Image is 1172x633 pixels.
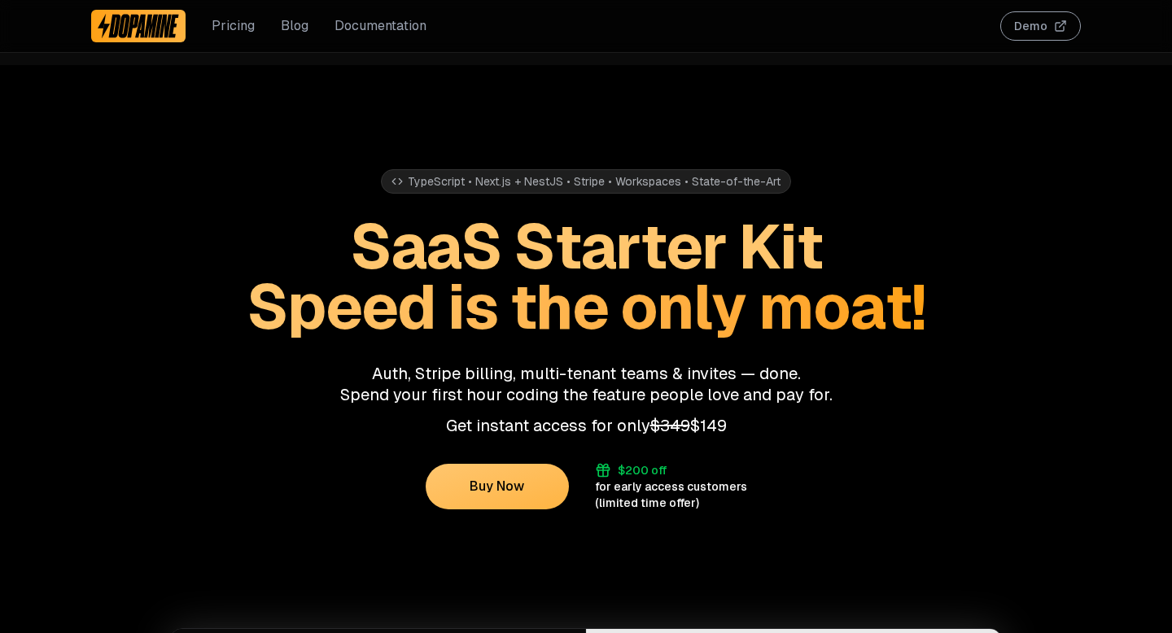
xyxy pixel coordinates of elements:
[426,464,569,509] button: Buy Now
[650,415,690,436] span: $349
[91,10,186,42] a: Dopamine
[350,207,822,286] span: SaaS Starter Kit
[335,16,426,36] a: Documentation
[1000,11,1081,41] button: Demo
[381,169,791,194] div: TypeScript • Next.js + NestJS • Stripe • Workspaces • State-of-the-Art
[98,13,179,39] img: Dopamine
[91,415,1081,436] p: Get instant access for only $149
[595,495,699,511] div: (limited time offer)
[618,462,667,478] div: $200 off
[595,478,747,495] div: for early access customers
[247,267,925,347] span: Speed is the only moat!
[91,363,1081,405] p: Auth, Stripe billing, multi-tenant teams & invites — done. Spend your first hour coding the featu...
[281,16,308,36] a: Blog
[212,16,255,36] a: Pricing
